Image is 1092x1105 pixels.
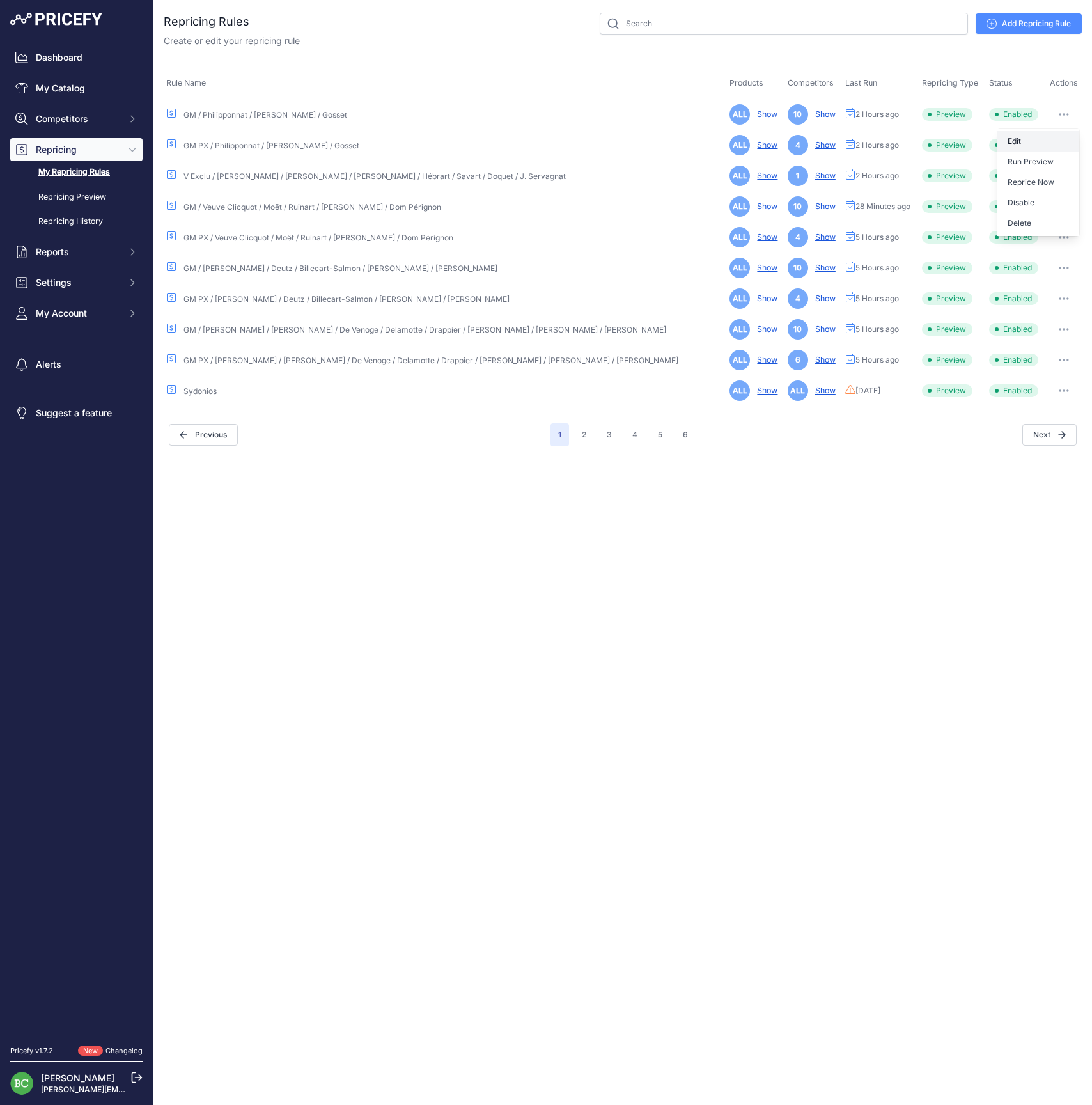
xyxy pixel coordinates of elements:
span: ALL [729,196,750,217]
span: Preview [922,384,972,397]
span: 5 Hours ago [855,263,899,273]
a: Show [752,324,777,334]
span: Last Run [845,78,877,88]
a: GM / Philipponnat / [PERSON_NAME] / Gosset [183,110,347,120]
span: Preview [922,354,972,366]
span: Repricing [36,143,120,156]
span: ALL [729,380,750,401]
a: Show [752,109,777,119]
a: Show [752,140,777,150]
span: 10 [788,319,808,340]
a: Show [752,201,777,211]
button: Disable [997,192,1079,213]
span: 4 [788,227,808,247]
span: New [78,1046,103,1056]
span: Rule Name [166,78,206,88]
span: 4 [788,288,808,309]
span: Enabled [989,169,1038,182]
span: ALL [729,166,750,186]
span: 10 [788,196,808,217]
span: Preview [922,139,972,152]
a: My Catalog [10,77,143,100]
a: Repricing History [10,210,143,233]
span: 5 Hours ago [855,232,899,242]
span: Previous [169,424,238,446]
span: ALL [729,288,750,309]
a: Sydonios [183,386,217,396]
button: Run Preview [997,152,1079,172]
a: Add Repricing Rule [976,13,1082,34]
span: Enabled [989,262,1038,274]
button: Go to page 4 [625,423,645,446]
a: Repricing Preview [10,186,143,208]
span: 4 [788,135,808,155]
span: Preview [922,231,972,244]
span: My Account [36,307,120,320]
a: Show [752,171,777,180]
button: Reprice Now [997,172,1079,192]
a: Show [810,232,836,242]
button: Repricing [10,138,143,161]
span: Enabled [989,108,1038,121]
span: Enabled [989,231,1038,244]
span: 5 Hours ago [855,294,899,304]
span: 5 Hours ago [855,324,899,334]
a: Show [752,232,777,242]
span: Settings [36,276,120,289]
button: Settings [10,271,143,294]
a: Show [752,355,777,364]
p: Create or edit your repricing rule [164,35,300,47]
a: Dashboard [10,46,143,69]
button: Delete [997,213,1079,233]
nav: Sidebar [10,46,143,1030]
a: Suggest a feature [10,402,143,425]
span: Preview [922,200,972,213]
span: Enabled [989,139,1038,152]
a: My Repricing Rules [10,161,143,184]
a: Show [810,324,836,334]
a: Edit [997,131,1079,152]
a: Show [810,201,836,211]
img: Pricefy Logo [10,13,102,26]
span: Repricing Type [922,78,978,88]
span: Products [729,78,763,88]
span: ALL [788,380,808,401]
span: 6 [788,350,808,370]
span: Preview [922,323,972,336]
span: 2 Hours ago [855,140,899,150]
span: Preview [922,108,972,121]
span: 1 [550,423,569,446]
span: 10 [788,258,808,278]
button: Competitors [10,107,143,130]
button: Go to page 3 [599,423,620,446]
a: GM / [PERSON_NAME] / [PERSON_NAME] / De Venoge / Delamotte / Drappier / [PERSON_NAME] / [PERSON_N... [183,325,666,334]
span: Enabled [989,354,1038,366]
a: Show [810,109,836,119]
span: 2 Hours ago [855,109,899,120]
span: ALL [729,104,750,125]
a: [PERSON_NAME][EMAIL_ADDRESS][DOMAIN_NAME][PERSON_NAME] [41,1085,301,1094]
span: 2 Hours ago [855,171,899,181]
span: ALL [729,258,750,278]
a: GM PX / Veuve Clicquot / Moët / Ruinart / [PERSON_NAME] / Dom Pérignon [183,233,453,242]
span: ALL [729,135,750,155]
a: GM PX / Philipponnat / [PERSON_NAME] / Gosset [183,141,359,150]
a: GM PX / [PERSON_NAME] / [PERSON_NAME] / De Venoge / Delamotte / Drappier / [PERSON_NAME] / [PERSO... [183,356,678,365]
span: 1 [788,166,808,186]
a: Show [810,140,836,150]
span: Enabled [989,292,1038,305]
input: Search [600,13,968,35]
a: Show [810,386,836,395]
button: Reports [10,240,143,263]
a: GM / Veuve Clicquot / Moët / Ruinart / [PERSON_NAME] / Dom Pérignon [183,202,441,212]
span: Preview [922,169,972,182]
span: Preview [922,262,972,274]
button: My Account [10,302,143,325]
span: [DATE] [855,386,880,396]
button: Go to page 2 [574,423,594,446]
button: Go to page 5 [650,423,670,446]
a: Show [810,355,836,364]
a: Show [810,263,836,272]
a: V Exclu / [PERSON_NAME] / [PERSON_NAME] / [PERSON_NAME] / Hébrart / Savart / Doquet / J. Servagnat [183,171,566,181]
a: Show [810,294,836,303]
